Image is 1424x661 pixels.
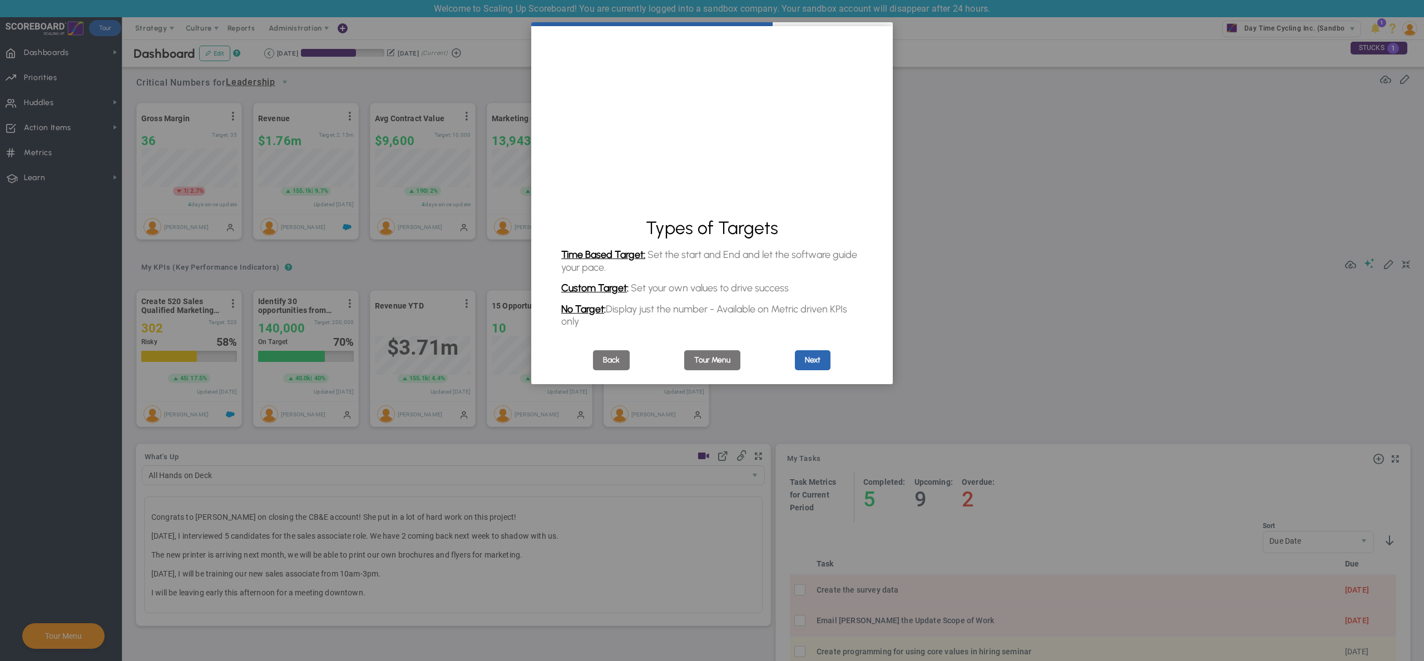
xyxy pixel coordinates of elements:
span: Set your own values to drive success [561,282,789,294]
a: Tour Menu [684,350,740,370]
u: No Target [561,303,604,315]
div: current step [531,22,773,26]
span: : [561,303,606,315]
u: Custom Target [561,282,627,294]
iframe: KPI Targets [561,38,863,208]
a: Close modal [870,26,889,46]
a: Back [593,350,630,370]
a: Next [795,350,830,370]
h1: Types of Targets [561,217,863,240]
span: Set the start and End and let the software guide your pace. [561,249,857,273]
span: : [561,282,629,294]
span: Display just the number - Available on Metric driven KPIs only [561,303,847,327]
u: Time Based Target: [561,249,645,261]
